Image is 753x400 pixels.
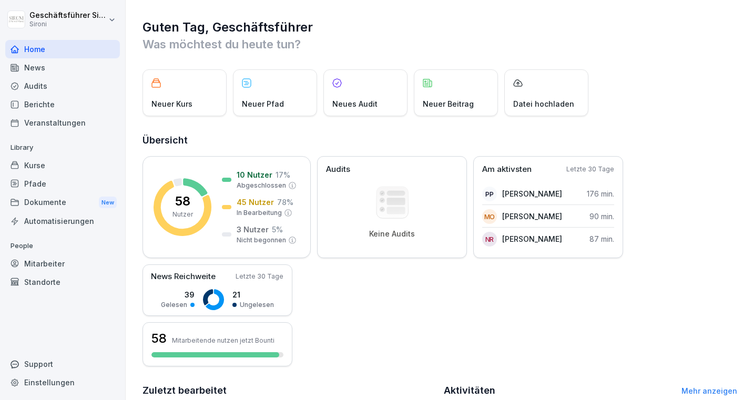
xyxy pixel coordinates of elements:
[5,77,120,95] a: Audits
[502,188,562,199] p: [PERSON_NAME]
[237,169,272,180] p: 10 Nutzer
[143,133,737,148] h2: Übersicht
[242,98,284,109] p: Neuer Pfad
[5,193,120,212] div: Dokumente
[566,165,614,174] p: Letzte 30 Tage
[277,197,293,208] p: 78 %
[326,163,350,176] p: Audits
[5,95,120,114] a: Berichte
[444,383,495,398] h2: Aktivitäten
[143,36,737,53] p: Was möchtest du heute tun?
[5,156,120,175] a: Kurse
[589,233,614,244] p: 87 min.
[589,211,614,222] p: 90 min.
[5,373,120,392] a: Einstellungen
[143,383,436,398] h2: Zuletzt bearbeitet
[332,98,378,109] p: Neues Audit
[276,169,290,180] p: 17 %
[482,187,497,201] div: PP
[236,272,283,281] p: Letzte 30 Tage
[237,224,269,235] p: 3 Nutzer
[237,197,274,208] p: 45 Nutzer
[172,210,193,219] p: Nutzer
[5,273,120,291] a: Standorte
[99,197,117,209] div: New
[482,232,497,247] div: NR
[513,98,574,109] p: Datei hochladen
[5,114,120,132] a: Veranstaltungen
[175,195,190,208] p: 58
[272,224,283,235] p: 5 %
[423,98,474,109] p: Neuer Beitrag
[172,336,274,344] p: Mitarbeitende nutzen jetzt Bounti
[5,58,120,77] a: News
[237,181,286,190] p: Abgeschlossen
[5,254,120,273] a: Mitarbeiter
[151,330,167,347] h3: 58
[502,233,562,244] p: [PERSON_NAME]
[237,235,286,245] p: Nicht begonnen
[151,271,216,283] p: News Reichweite
[587,188,614,199] p: 176 min.
[161,300,187,310] p: Gelesen
[232,289,274,300] p: 21
[5,175,120,193] a: Pfade
[482,163,532,176] p: Am aktivsten
[5,40,120,58] a: Home
[29,20,106,28] p: Sironi
[482,209,497,224] div: MO
[5,212,120,230] a: Automatisierungen
[143,19,737,36] h1: Guten Tag, Geschäftsführer
[5,238,120,254] p: People
[237,208,282,218] p: In Bearbeitung
[5,139,120,156] p: Library
[502,211,562,222] p: [PERSON_NAME]
[240,300,274,310] p: Ungelesen
[29,11,106,20] p: Geschäftsführer Sironi
[151,98,192,109] p: Neuer Kurs
[161,289,195,300] p: 39
[369,229,415,239] p: Keine Audits
[5,355,120,373] div: Support
[681,386,737,395] a: Mehr anzeigen
[5,193,120,212] a: DokumenteNew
